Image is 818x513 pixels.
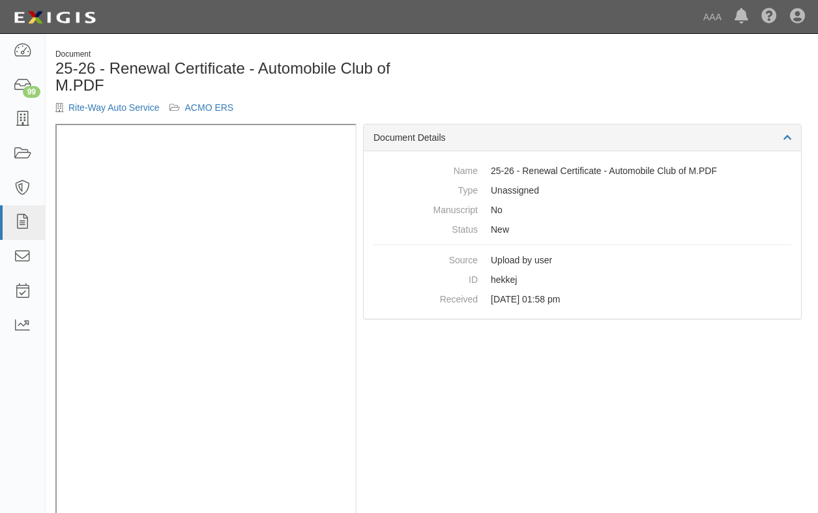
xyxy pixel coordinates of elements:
dd: New [373,220,791,239]
dt: Manuscript [373,200,478,216]
dt: Type [373,181,478,197]
a: ACMO ERS [185,102,234,113]
dd: Upload by user [373,250,791,270]
dd: No [373,200,791,220]
dd: hekkej [373,270,791,289]
dt: ID [373,270,478,286]
img: logo-5460c22ac91f19d4615b14bd174203de0afe785f0fc80cf4dbbc73dc1793850b.png [10,6,100,29]
dt: Status [373,220,478,236]
dd: Unassigned [373,181,791,200]
div: 99 [23,86,40,98]
a: AAA [697,4,728,30]
h1: 25-26 - Renewal Certificate - Automobile Club of M.PDF [55,60,422,95]
a: Rite-Way Auto Service [68,102,160,113]
div: Document [55,49,422,60]
dd: 25-26 - Renewal Certificate - Automobile Club of M.PDF [373,161,791,181]
dt: Name [373,161,478,177]
dt: Received [373,289,478,306]
dt: Source [373,250,478,267]
dd: [DATE] 01:58 pm [373,289,791,309]
div: Document Details [364,125,801,151]
i: Help Center - Complianz [761,9,777,25]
